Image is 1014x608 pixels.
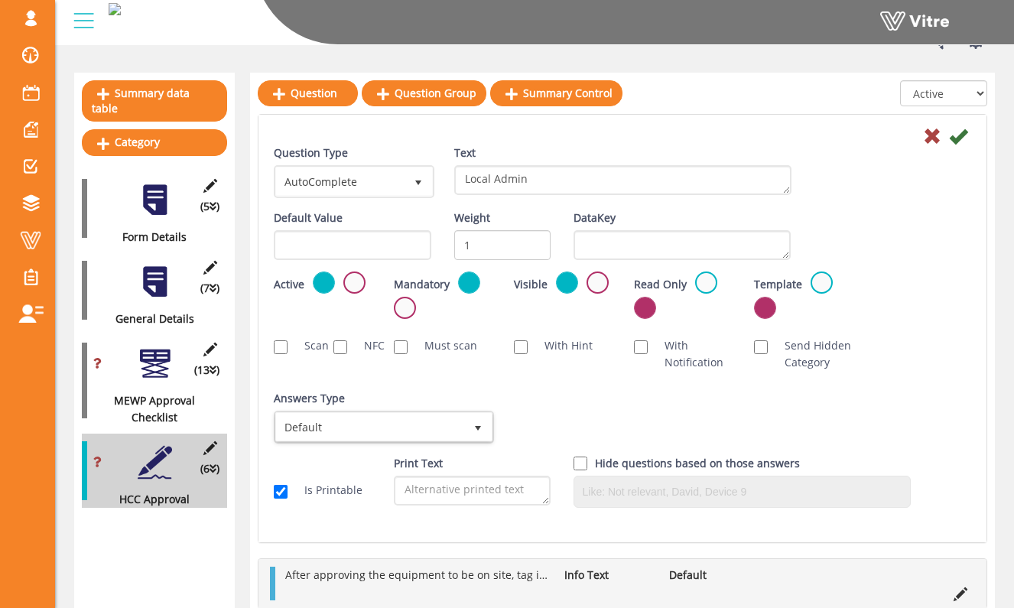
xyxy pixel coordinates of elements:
[82,129,227,155] a: Category
[276,167,405,195] span: AutoComplete
[454,210,490,226] label: Weight
[258,80,358,106] a: Question
[634,276,687,293] label: Read Only
[274,145,348,161] label: Question Type
[82,392,216,426] div: MEWP Approval Checklist
[289,482,362,499] label: Is Printable
[274,276,304,293] label: Active
[514,340,528,354] input: With Hint
[490,80,622,106] a: Summary Control
[274,485,288,499] input: Is Printable
[82,491,216,508] div: HCC Approval
[349,337,370,354] label: NFC
[595,455,800,472] label: Hide questions based on those answers
[82,229,216,245] div: Form Details
[454,145,476,161] label: Text
[274,340,288,354] input: Scan
[769,337,851,371] label: Send Hidden Category
[574,210,616,226] label: DataKey
[289,337,310,354] label: Scan
[464,413,492,441] span: select
[362,80,486,106] a: Question Group
[557,567,661,584] li: Info Text
[394,276,450,293] label: Mandatory
[82,80,227,122] a: Summary data table
[661,567,766,584] li: Default
[285,567,901,582] span: After approving the equipment to be on site, tag it with a barcode/QR code and upload a photo of ...
[634,340,648,354] input: With Notification
[394,340,408,354] input: Must scan
[514,276,548,293] label: Visible
[200,460,219,477] span: (6 )
[754,340,768,354] input: Send Hidden Category
[109,3,121,15] img: 145bab0d-ac9d-4db8-abe7-48df42b8fa0a.png
[409,337,477,354] label: Must scan
[200,280,219,297] span: (7 )
[333,340,347,354] input: NFC
[276,413,464,441] span: Default
[194,362,219,379] span: (13 )
[405,167,432,195] span: select
[649,337,731,371] label: With Notification
[394,455,443,472] label: Print Text
[574,457,587,470] input: Hide question based on answer
[754,276,802,293] label: Template
[274,210,343,226] label: Default Value
[200,198,219,215] span: (5 )
[82,311,216,327] div: General Details
[529,337,593,354] label: With Hint
[274,390,345,407] label: Answers Type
